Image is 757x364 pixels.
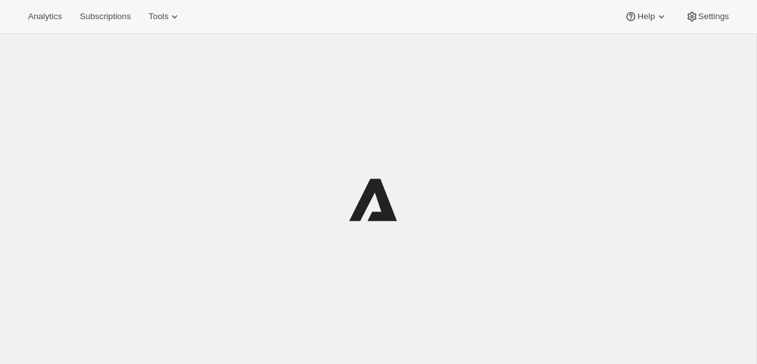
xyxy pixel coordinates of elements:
span: Tools [148,11,168,22]
span: Subscriptions [80,11,131,22]
span: Settings [698,11,729,22]
button: Settings [678,8,737,25]
button: Subscriptions [72,8,138,25]
span: Analytics [28,11,62,22]
span: Help [637,11,654,22]
button: Tools [141,8,189,25]
button: Help [617,8,675,25]
button: Analytics [20,8,69,25]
